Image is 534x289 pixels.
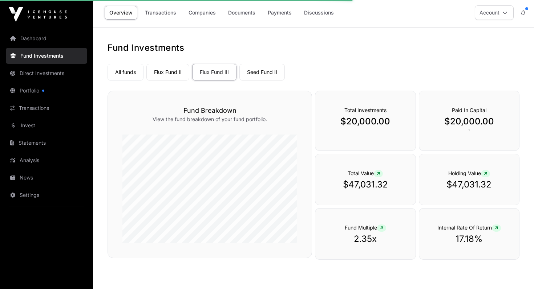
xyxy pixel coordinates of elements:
[146,64,189,80] a: Flux Fund II
[434,179,505,190] p: $47,031.32
[452,107,486,113] span: Paid In Capital
[434,233,505,245] p: 17.18%
[122,116,297,123] p: View the fund breakdown of your fund portfolio.
[345,224,386,231] span: Fund Multiple
[6,100,87,116] a: Transactions
[6,30,87,46] a: Dashboard
[108,42,519,54] h1: Fund Investments
[263,6,296,20] a: Payments
[6,117,87,133] a: Invest
[192,64,236,80] a: Flux Fund III
[122,106,297,116] h3: Fund Breakdown
[223,6,260,20] a: Documents
[448,170,490,176] span: Holding Value
[6,48,87,64] a: Fund Investments
[348,170,383,176] span: Total Value
[299,6,339,20] a: Discussions
[330,179,401,190] p: $47,031.32
[140,6,181,20] a: Transactions
[6,83,87,99] a: Portfolio
[6,152,87,168] a: Analysis
[108,64,143,80] a: All funds
[344,107,387,113] span: Total Investments
[437,224,501,231] span: Internal Rate Of Return
[6,187,87,203] a: Settings
[6,65,87,81] a: Direct Investments
[434,116,505,127] p: $20,000.00
[9,7,67,22] img: Icehouse Ventures Logo
[239,64,285,80] a: Seed Fund II
[475,5,514,20] button: Account
[419,91,519,151] div: `
[105,6,137,20] a: Overview
[184,6,221,20] a: Companies
[330,116,401,127] p: $20,000.00
[330,233,401,245] p: 2.35x
[498,254,534,289] iframe: Chat Widget
[6,135,87,151] a: Statements
[6,170,87,186] a: News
